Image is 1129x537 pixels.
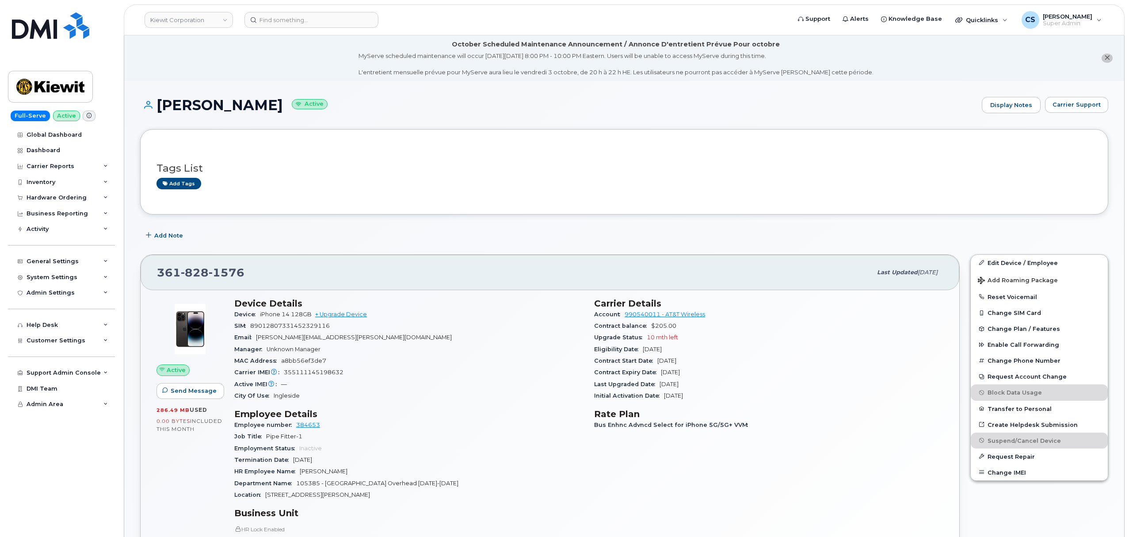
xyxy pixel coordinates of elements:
[1102,54,1113,63] button: close notification
[971,384,1108,400] button: Block Data Usage
[918,269,938,276] span: [DATE]
[157,266,244,279] span: 361
[664,392,683,399] span: [DATE]
[452,40,780,49] div: October Scheduled Maintenance Announcement / Annonce D'entretient Prévue Pour octobre
[647,334,678,341] span: 10 mth left
[661,369,680,376] span: [DATE]
[594,381,660,387] span: Last Upgraded Date
[594,357,657,364] span: Contract Start Date
[660,381,679,387] span: [DATE]
[156,418,190,424] span: 0.00 Bytes
[234,357,281,364] span: MAC Address
[594,334,647,341] span: Upgrade Status
[594,369,661,376] span: Contract Expiry Date
[296,480,458,487] span: 105385 - [GEOGRAPHIC_DATA] Overhead [DATE]-[DATE]
[988,437,1061,444] span: Suspend/Cancel Device
[971,449,1108,464] button: Request Repair
[625,311,705,318] a: 990540011 - AT&T Wireless
[234,311,260,318] span: Device
[234,381,281,387] span: Active IMEI
[140,97,977,113] h1: [PERSON_NAME]
[971,368,1108,384] button: Request Account Change
[299,445,322,452] span: Inactive
[971,289,1108,305] button: Reset Voicemail
[300,468,347,475] span: [PERSON_NAME]
[971,321,1108,337] button: Change Plan / Features
[234,334,256,341] span: Email
[971,433,1108,449] button: Suspend/Cancel Device
[657,357,676,364] span: [DATE]
[978,277,1058,285] span: Add Roaming Package
[296,422,320,428] a: 384653
[154,231,183,240] span: Add Note
[234,491,265,498] span: Location
[281,381,287,387] span: —
[234,346,267,353] span: Manager
[171,387,217,395] span: Send Message
[292,99,328,109] small: Active
[156,178,201,189] a: Add tags
[971,353,1108,368] button: Change Phone Number
[209,266,244,279] span: 1576
[267,346,320,353] span: Unknown Manager
[266,433,302,440] span: Pipe Fitter-1
[877,269,918,276] span: Last updated
[594,346,643,353] span: Eligibility Date
[234,508,584,518] h3: Business Unit
[256,334,452,341] span: [PERSON_NAME][EMAIL_ADDRESS][PERSON_NAME][DOMAIN_NAME]
[234,468,300,475] span: HR Employee Name
[167,366,186,374] span: Active
[1091,499,1122,530] iframe: Messenger Launcher
[971,255,1108,271] a: Edit Device / Employee
[315,311,367,318] a: + Upgrade Device
[234,480,296,487] span: Department Name
[594,322,651,329] span: Contract balance
[594,311,625,318] span: Account
[181,266,209,279] span: 828
[988,326,1060,332] span: Change Plan / Features
[988,341,1059,348] span: Enable Call Forwarding
[234,445,299,452] span: Employment Status
[274,392,300,399] span: Ingleside
[234,322,250,329] span: SIM
[284,369,343,376] span: 355111145198632
[156,407,190,413] span: 286.49 MB
[265,491,370,498] span: [STREET_ADDRESS][PERSON_NAME]
[156,418,222,432] span: included this month
[260,311,312,318] span: iPhone 14 128GB
[190,407,207,413] span: used
[234,525,584,533] p: HR Lock Enabled
[140,228,191,244] button: Add Note
[643,346,662,353] span: [DATE]
[971,305,1108,321] button: Change SIM Card
[234,409,584,419] h3: Employee Details
[234,456,293,463] span: Termination Date
[234,298,584,309] h3: Device Details
[594,298,943,309] h3: Carrier Details
[359,52,873,77] div: MyServe scheduled maintenance will occur [DATE][DATE] 8:00 PM - 10:00 PM Eastern. Users will be u...
[971,464,1108,480] button: Change IMEI
[156,163,1092,174] h3: Tags List
[971,401,1108,417] button: Transfer to Personal
[971,417,1108,433] a: Create Helpdesk Submission
[971,271,1108,289] button: Add Roaming Package
[594,409,943,419] h3: Rate Plan
[234,433,266,440] span: Job Title
[250,322,330,329] span: 89012807331452329116
[594,422,752,428] span: Bus Enhnc Advncd Select for iPhone 5G/5G+ VVM
[1045,97,1108,113] button: Carrier Support
[293,456,312,463] span: [DATE]
[971,337,1108,353] button: Enable Call Forwarding
[594,392,664,399] span: Initial Activation Date
[281,357,326,364] span: a8bb56ef3de7
[651,322,676,329] span: $205.00
[156,383,224,399] button: Send Message
[1053,100,1101,109] span: Carrier Support
[164,303,217,356] img: image20231002-3703462-njx0qo.jpeg
[234,422,296,428] span: Employee number
[982,97,1041,114] a: Display Notes
[234,392,274,399] span: City Of Use
[234,369,284,376] span: Carrier IMEI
